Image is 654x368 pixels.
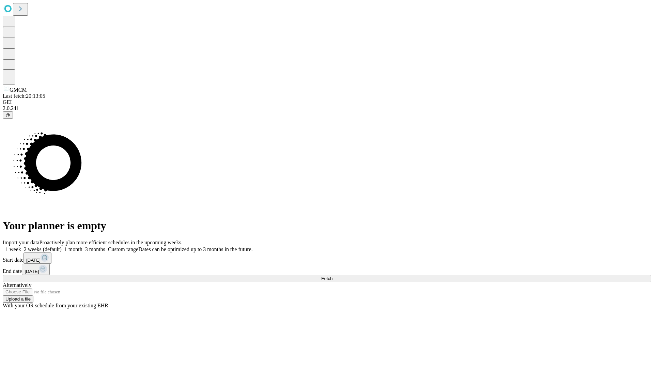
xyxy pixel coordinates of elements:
[25,269,39,274] span: [DATE]
[3,295,33,303] button: Upload a file
[24,252,51,264] button: [DATE]
[64,246,82,252] span: 1 month
[10,87,27,93] span: GMCM
[108,246,138,252] span: Custom range
[3,264,651,275] div: End date
[3,93,45,99] span: Last fetch: 20:13:05
[24,246,62,252] span: 2 weeks (default)
[3,240,40,245] span: Import your data
[321,276,332,281] span: Fetch
[85,246,105,252] span: 3 months
[3,252,651,264] div: Start date
[3,282,31,288] span: Alternatively
[3,105,651,111] div: 2.0.241
[22,264,50,275] button: [DATE]
[5,246,21,252] span: 1 week
[138,246,252,252] span: Dates can be optimized up to 3 months in the future.
[3,99,651,105] div: GEI
[26,258,41,263] span: [DATE]
[3,111,13,119] button: @
[3,303,108,308] span: With your OR schedule from your existing EHR
[40,240,183,245] span: Proactively plan more efficient schedules in the upcoming weeks.
[5,112,10,118] span: @
[3,275,651,282] button: Fetch
[3,219,651,232] h1: Your planner is empty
